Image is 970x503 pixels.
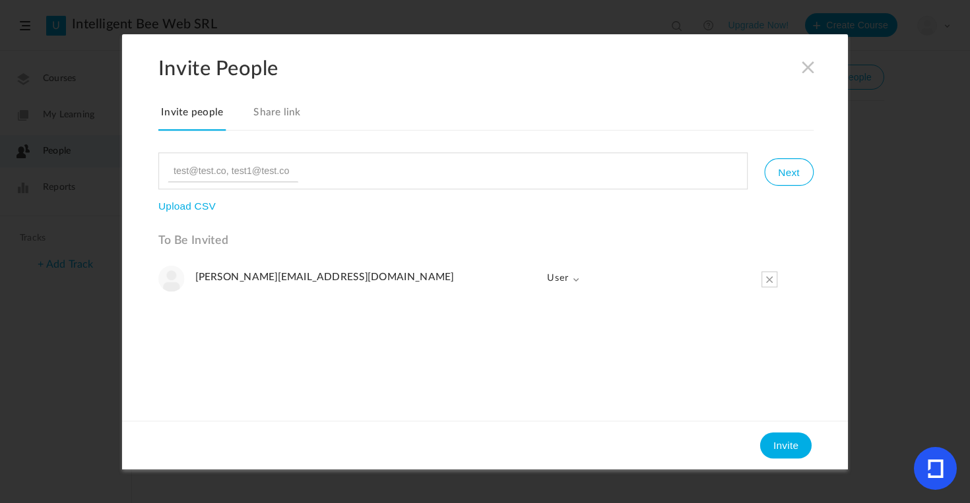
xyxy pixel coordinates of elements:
[251,103,304,131] a: Share link
[168,160,298,182] input: test@test.co, test1@test.co
[158,56,848,80] h2: Invite People
[760,432,812,458] button: Invite
[158,200,216,212] button: Upload CSV
[158,265,185,291] img: user-image.png
[158,233,814,247] h3: To Be Invited
[158,103,226,131] a: Invite people
[764,158,813,186] button: Next
[195,271,529,283] h4: [PERSON_NAME][EMAIL_ADDRESS][DOMAIN_NAME]
[536,265,580,291] span: User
